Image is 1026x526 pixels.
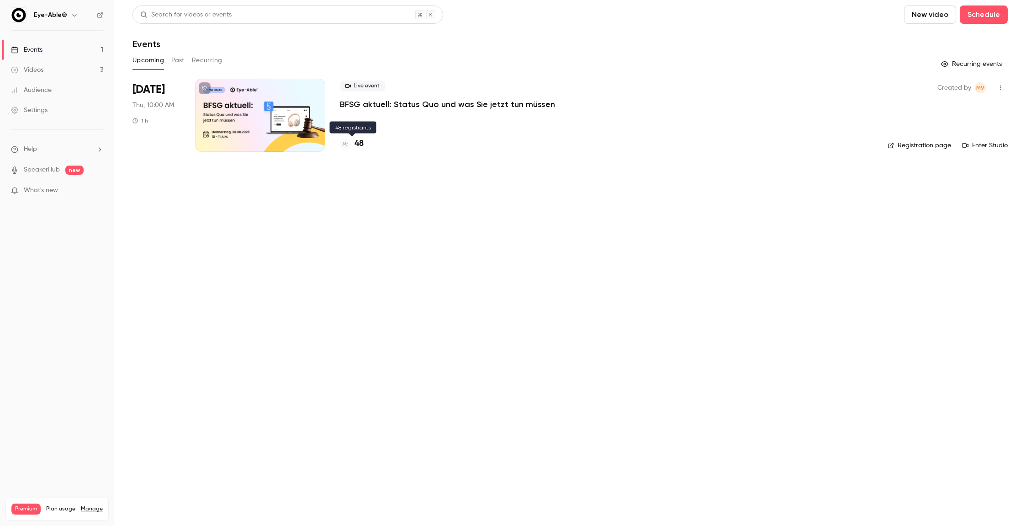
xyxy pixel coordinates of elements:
[81,505,103,513] a: Manage
[11,145,103,154] li: help-dropdown-opener
[11,8,26,22] img: Eye-Able®
[132,82,165,97] span: [DATE]
[34,11,67,20] h6: Eye-Able®
[92,187,103,195] iframe: Noticeable Trigger
[24,186,58,195] span: What's new
[888,141,951,150] a: Registration page
[340,138,364,150] a: 48
[11,45,42,54] div: Events
[11,504,41,515] span: Premium
[962,141,1008,150] a: Enter Studio
[132,53,164,68] button: Upcoming
[171,53,185,68] button: Past
[132,117,148,124] div: 1 h
[937,57,1008,71] button: Recurring events
[24,165,60,175] a: SpeakerHub
[11,86,52,95] div: Audience
[192,53,222,68] button: Recurring
[132,101,174,110] span: Thu, 10:00 AM
[340,81,385,91] span: Live event
[937,82,971,93] span: Created by
[354,138,364,150] h4: 48
[976,82,984,93] span: MV
[340,99,555,110] a: BFSG aktuell: Status Quo und was Sie jetzt tun müssen
[960,5,1008,24] button: Schedule
[24,145,37,154] span: Help
[132,79,180,152] div: Aug 28 Thu, 10:00 AM (Europe/Berlin)
[65,166,84,175] span: new
[11,65,43,75] div: Videos
[46,505,75,513] span: Plan usage
[132,38,160,49] h1: Events
[11,106,48,115] div: Settings
[904,5,956,24] button: New video
[140,10,232,20] div: Search for videos or events
[975,82,986,93] span: Mahdalena Varchenko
